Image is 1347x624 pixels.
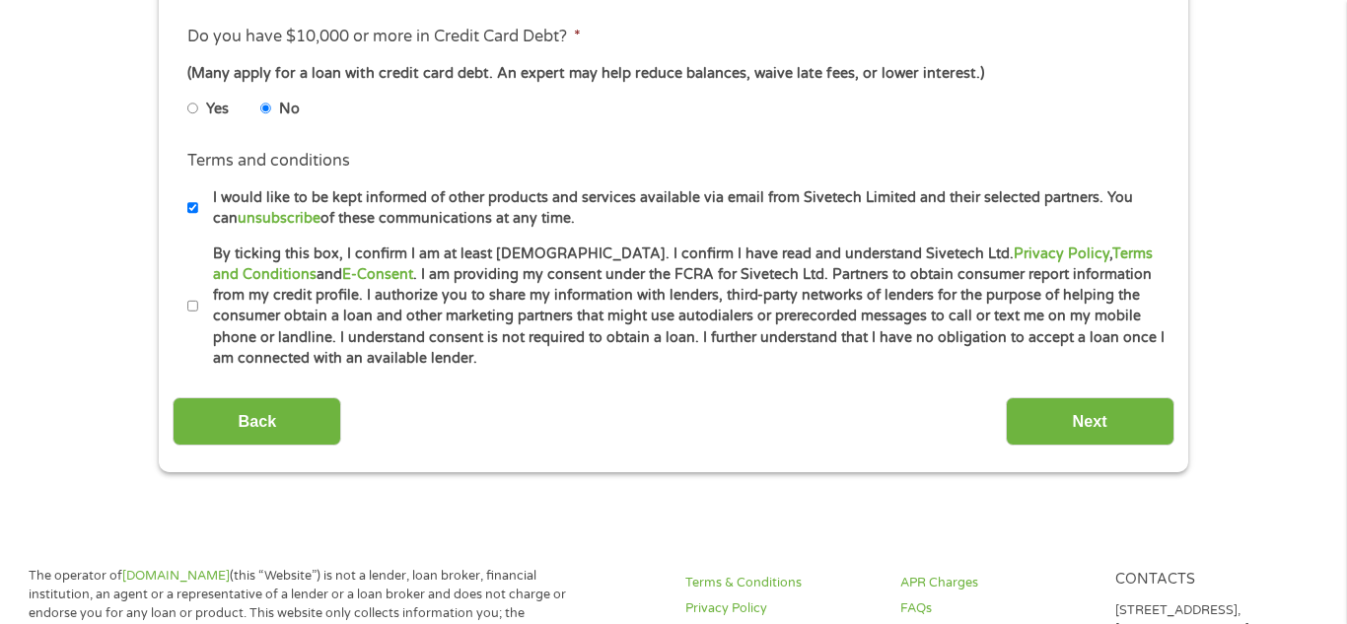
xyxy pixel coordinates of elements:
label: I would like to be kept informed of other products and services available via email from Sivetech... [198,187,1166,230]
a: E-Consent [342,266,413,283]
input: Back [173,397,341,446]
label: No [279,99,300,120]
a: APR Charges [900,574,1092,592]
input: Next [1006,397,1174,446]
div: (Many apply for a loan with credit card debt. An expert may help reduce balances, waive late fees... [187,63,1160,85]
label: Do you have $10,000 or more in Credit Card Debt? [187,27,581,47]
a: Terms & Conditions [685,574,877,592]
a: Privacy Policy [685,599,877,618]
a: Terms and Conditions [213,245,1153,283]
a: unsubscribe [238,210,320,227]
a: FAQs [900,599,1092,618]
a: Privacy Policy [1014,245,1109,262]
label: Yes [206,99,229,120]
label: Terms and conditions [187,151,350,172]
a: [DOMAIN_NAME] [122,568,230,584]
h4: Contacts [1115,571,1307,589]
label: By ticking this box, I confirm I am at least [DEMOGRAPHIC_DATA]. I confirm I have read and unders... [198,243,1166,370]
